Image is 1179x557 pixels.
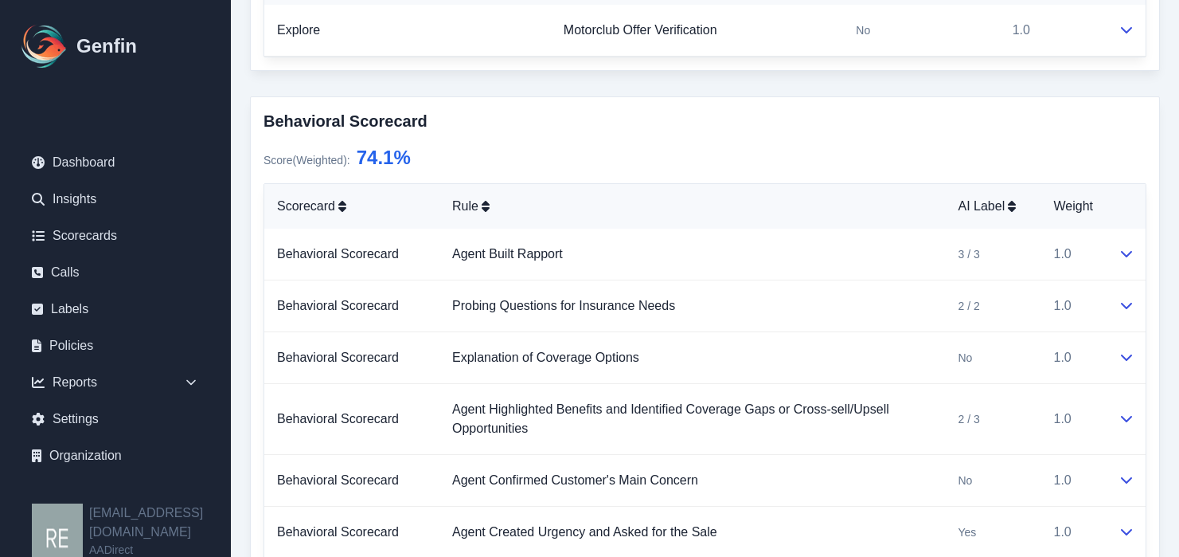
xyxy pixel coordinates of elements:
[19,293,212,325] a: Labels
[1040,229,1106,280] td: 1.0
[19,257,212,288] a: Calls
[958,473,972,488] span: No
[264,154,350,167] span: Score (Weighted) :
[357,147,411,168] span: 74.1 %
[452,402,889,435] a: Agent Highlighted Benefits and Identified Coverage Gaps or Cross-sell/Upsell Opportunities
[19,183,212,215] a: Insights
[564,23,717,37] a: Motorclub Offer Verification
[277,351,399,364] a: Behavioral Scorecard
[1040,455,1106,507] td: 1.0
[452,299,675,312] a: Probing Questions for Insurance Needs
[19,147,212,178] a: Dashboard
[1040,332,1106,384] td: 1.0
[958,524,976,540] span: Yes
[19,440,212,472] a: Organization
[958,411,979,427] span: 2 / 3
[264,110,1146,132] h3: Behavioral Scorecard
[277,23,320,37] a: Explore
[89,504,231,542] h2: [EMAIL_ADDRESS][DOMAIN_NAME]
[277,247,399,261] a: Behavioral Scorecard
[19,367,212,398] div: Reports
[856,22,870,38] span: No
[19,330,212,362] a: Policies
[277,299,399,312] a: Behavioral Scorecard
[452,247,563,261] a: Agent Built Rapport
[19,21,70,72] img: Logo
[958,246,979,262] span: 3 / 3
[452,197,932,216] div: Rule
[277,473,399,487] a: Behavioral Scorecard
[958,197,1028,216] div: AI Label
[1040,280,1106,332] td: 1.0
[19,220,212,252] a: Scorecards
[452,525,717,539] a: Agent Created Urgency and Asked for the Sale
[277,197,427,216] div: Scorecard
[76,33,137,59] h1: Genfin
[452,351,639,364] a: Explanation of Coverage Options
[1000,5,1106,57] td: 1.0
[958,298,979,314] span: 2 / 2
[1040,384,1106,455] td: 1.0
[958,350,972,366] span: No
[277,412,399,426] a: Behavioral Scorecard
[19,403,212,435] a: Settings
[1053,197,1093,216] span: Weight
[277,525,399,539] a: Behavioral Scorecard
[452,473,698,487] a: Agent Confirmed Customer's Main Concern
